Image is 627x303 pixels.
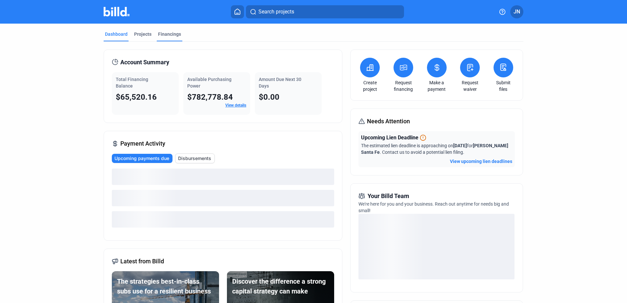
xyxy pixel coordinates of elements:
[232,276,329,296] div: Discover the difference a strong capital strategy can make
[358,201,509,213] span: We're here for you and your business. Reach out anytime for needs big and small!
[105,31,128,37] div: Dashboard
[450,158,512,165] button: View upcoming lien deadlines
[187,77,232,89] span: Available Purchasing Power
[112,211,334,228] div: loading
[116,77,148,89] span: Total Financing Balance
[358,79,381,92] a: Create project
[158,31,181,37] div: Financings
[120,58,169,67] span: Account Summary
[114,155,169,162] span: Upcoming payments due
[492,79,515,92] a: Submit files
[112,169,334,185] div: loading
[112,154,172,163] button: Upcoming payments due
[458,79,481,92] a: Request waiver
[178,155,211,162] span: Disbursements
[117,276,214,296] div: The strategies best-in-class subs use for a resilient business
[259,77,301,89] span: Amount Due Next 30 Days
[510,5,523,18] button: JN
[367,117,410,126] span: Needs Attention
[104,7,130,16] img: Billd Company Logo
[358,214,515,279] div: loading
[361,134,418,142] span: Upcoming Lien Deadline
[392,79,415,92] a: Request financing
[116,92,157,102] span: $65,520.16
[225,103,246,108] a: View details
[453,143,467,148] span: [DATE]
[134,31,152,37] div: Projects
[368,192,409,201] span: Your Billd Team
[120,139,165,148] span: Payment Activity
[187,92,233,102] span: $782,778.84
[361,143,508,155] span: The estimated lien deadline is approaching on for . Contact us to avoid a potential lien filing.
[258,8,294,16] span: Search projects
[120,257,164,266] span: Latest from Billd
[112,190,334,206] div: loading
[425,79,448,92] a: Make a payment
[514,8,520,16] span: JN
[259,92,279,102] span: $0.00
[246,5,404,18] button: Search projects
[175,153,215,163] button: Disbursements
